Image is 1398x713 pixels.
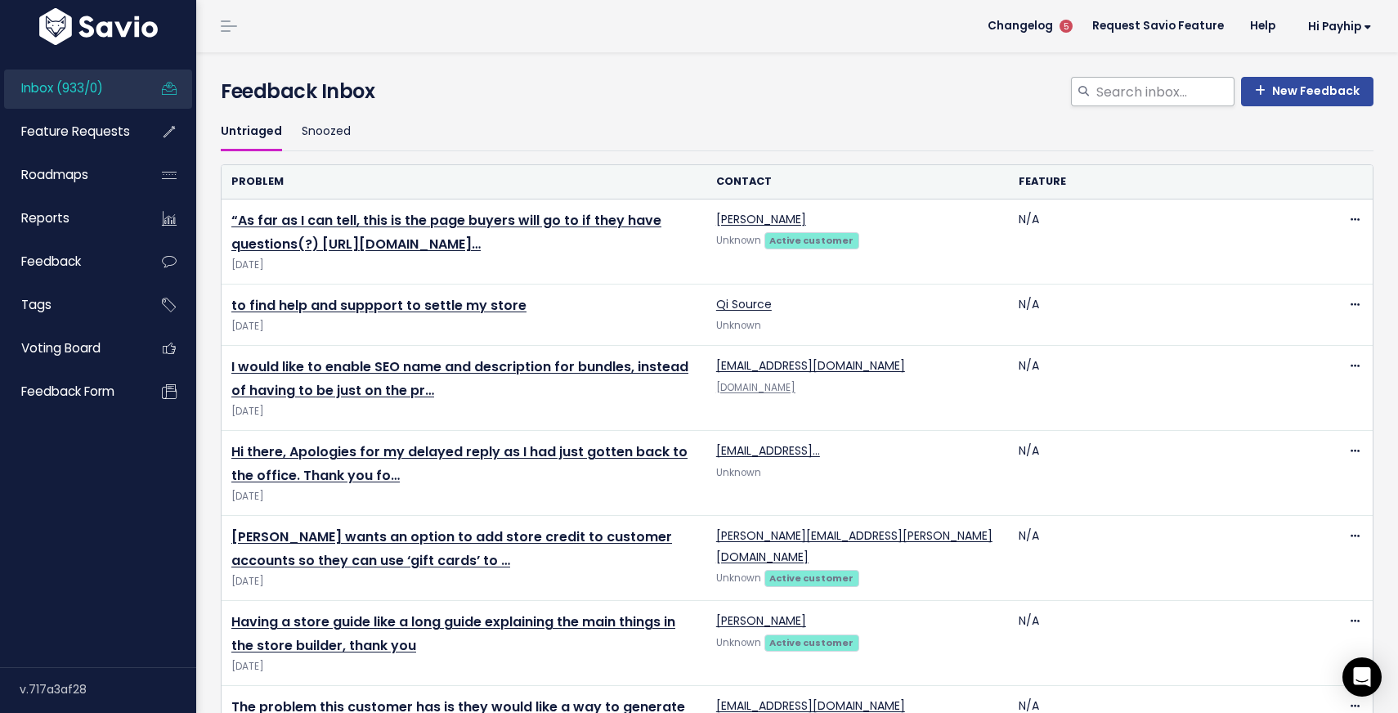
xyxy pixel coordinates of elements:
[231,357,688,400] a: I would like to enable SEO name and description for bundles, instead of having to be just on the pr…
[764,569,859,585] a: Active customer
[4,200,136,237] a: Reports
[769,572,854,585] strong: Active customer
[21,79,103,96] span: Inbox (933/0)
[221,77,1373,106] h4: Feedback Inbox
[231,442,688,485] a: Hi there, Apologies for my delayed reply as I had just gotten back to the office. Thank you fo…
[1009,601,1312,686] td: N/A
[716,211,806,227] a: [PERSON_NAME]
[21,339,101,356] span: Voting Board
[1237,14,1288,38] a: Help
[716,527,992,564] a: [PERSON_NAME][EMAIL_ADDRESS][PERSON_NAME][DOMAIN_NAME]
[769,234,854,247] strong: Active customer
[231,211,661,253] a: “As far as I can tell, this is the page buyers will go to if they have questions(?) [URL][DOMAIN_...
[764,634,859,650] a: Active customer
[769,636,854,649] strong: Active customer
[716,357,905,374] a: [EMAIL_ADDRESS][DOMAIN_NAME]
[231,296,526,315] a: to find help and suppport to settle my store
[4,373,136,410] a: Feedback form
[716,636,761,649] span: Unknown
[231,658,697,675] span: [DATE]
[222,165,706,199] th: Problem
[4,113,136,150] a: Feature Requests
[1308,20,1372,33] span: Hi Payhip
[716,319,761,332] span: Unknown
[1342,657,1382,697] div: Open Intercom Messenger
[4,286,136,324] a: Tags
[21,383,114,400] span: Feedback form
[231,573,697,590] span: [DATE]
[231,403,697,420] span: [DATE]
[1095,77,1234,106] input: Search inbox...
[716,572,761,585] span: Unknown
[716,234,761,247] span: Unknown
[716,466,761,479] span: Unknown
[716,381,795,394] a: [DOMAIN_NAME]
[231,527,672,570] a: [PERSON_NAME] wants an option to add store credit to customer accounts so they can use ‘gift card...
[4,156,136,194] a: Roadmaps
[1009,431,1312,516] td: N/A
[221,113,1373,151] ul: Filter feature requests
[1241,77,1373,106] a: New Feedback
[21,209,69,226] span: Reports
[988,20,1053,32] span: Changelog
[1009,200,1312,285] td: N/A
[21,123,130,140] span: Feature Requests
[221,113,282,151] a: Untriaged
[4,243,136,280] a: Feedback
[231,488,697,505] span: [DATE]
[20,668,196,711] div: v.717a3af28
[231,318,697,335] span: [DATE]
[764,231,859,248] a: Active customer
[716,442,820,459] a: [EMAIL_ADDRESS]…
[21,296,52,313] span: Tags
[231,257,697,274] span: [DATE]
[1079,14,1237,38] a: Request Savio Feature
[1009,285,1312,346] td: N/A
[716,296,772,312] a: Qi Source
[706,165,1010,199] th: Contact
[4,330,136,367] a: Voting Board
[1009,516,1312,601] td: N/A
[716,612,806,629] a: [PERSON_NAME]
[231,612,675,655] a: Having a store guide like a long guide explaining the main things in the store builder, thank you
[1060,20,1073,33] span: 5
[1288,14,1385,39] a: Hi Payhip
[1009,165,1312,199] th: Feature
[302,113,351,151] a: Snoozed
[4,70,136,107] a: Inbox (933/0)
[21,253,81,270] span: Feedback
[21,166,88,183] span: Roadmaps
[1009,346,1312,431] td: N/A
[35,8,162,45] img: logo-white.9d6f32f41409.svg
